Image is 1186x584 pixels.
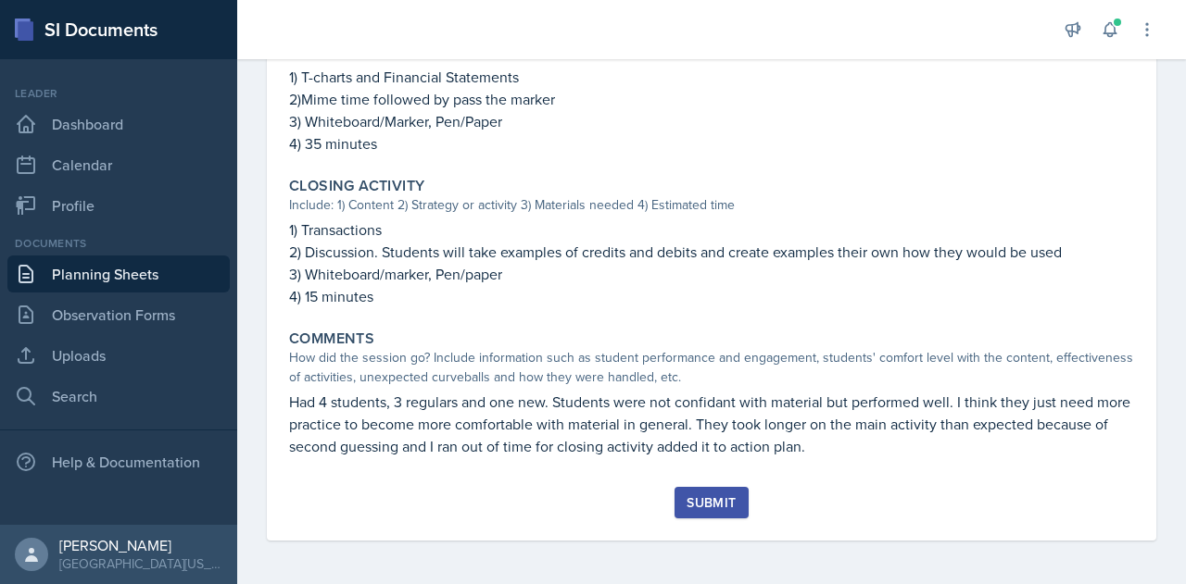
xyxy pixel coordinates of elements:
p: 4) 35 minutes [289,132,1134,155]
a: Calendar [7,146,230,183]
p: 3) Whiteboard/Marker, Pen/Paper [289,110,1134,132]
div: [PERSON_NAME] [59,536,222,554]
div: Include: 1) Content 2) Strategy or activity 3) Materials needed 4) Estimated time [289,195,1134,215]
a: Profile [7,187,230,224]
a: Search [7,378,230,415]
a: Observation Forms [7,296,230,333]
p: 2) Discussion. Students will take examples of credits and debits and create examples their own ho... [289,241,1134,263]
div: Help & Documentation [7,443,230,480]
a: Uploads [7,337,230,374]
button: Submit [675,487,748,518]
p: 1) Transactions [289,218,1134,241]
p: Had 4 students, 3 regulars and one new. Students were not confidant with material but performed w... [289,391,1134,457]
p: 1) T-charts and Financial Statements [289,66,1134,88]
a: Planning Sheets [7,255,230,292]
p: 2)Mime time followed by pass the marker [289,88,1134,110]
div: How did the session go? Include information such as student performance and engagement, students'... [289,348,1134,387]
div: [GEOGRAPHIC_DATA][US_STATE] in [GEOGRAPHIC_DATA] [59,554,222,573]
p: 4) 15 minutes [289,285,1134,307]
a: Dashboard [7,106,230,143]
label: Comments [289,329,374,348]
p: 3) Whiteboard/marker, Pen/paper [289,263,1134,285]
label: Closing Activity [289,177,424,195]
div: Submit [687,495,736,510]
div: Documents [7,235,230,252]
div: Leader [7,85,230,102]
